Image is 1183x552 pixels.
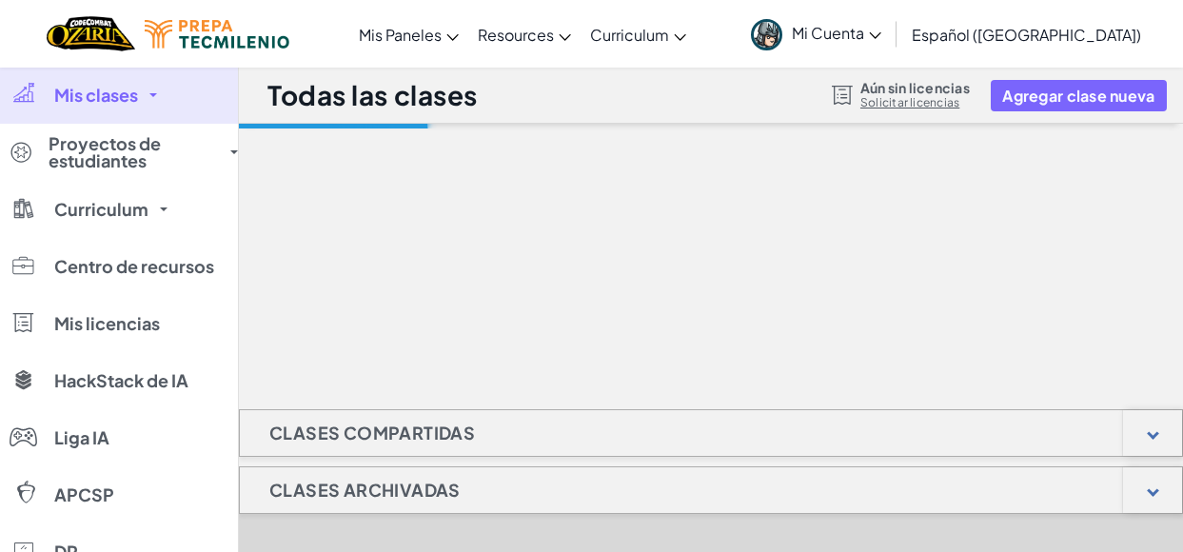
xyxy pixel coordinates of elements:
[49,135,219,169] span: Proyectos de estudiantes
[47,14,135,53] a: Ozaria by CodeCombat logo
[54,258,214,275] span: Centro de recursos
[54,315,160,332] span: Mis licencias
[468,9,581,60] a: Resources
[54,372,188,389] span: HackStack de IA
[240,466,490,514] h1: Clases Archivadas
[991,80,1166,111] button: Agregar clase nueva
[581,9,696,60] a: Curriculum
[590,25,669,45] span: Curriculum
[47,14,135,53] img: Home
[240,409,504,457] h1: Clases compartidas
[54,201,148,218] span: Curriculum
[792,23,881,43] span: Mi Cuenta
[145,20,289,49] img: Tecmilenio logo
[267,77,478,113] h1: Todas las clases
[860,80,970,95] span: Aún sin licencias
[478,25,554,45] span: Resources
[751,19,782,50] img: avatar
[860,95,970,110] a: Solicitar licencias
[902,9,1151,60] a: Español ([GEOGRAPHIC_DATA])
[359,25,442,45] span: Mis Paneles
[54,429,109,446] span: Liga IA
[349,9,468,60] a: Mis Paneles
[741,4,891,64] a: Mi Cuenta
[54,87,138,104] span: Mis clases
[912,25,1141,45] span: Español ([GEOGRAPHIC_DATA])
